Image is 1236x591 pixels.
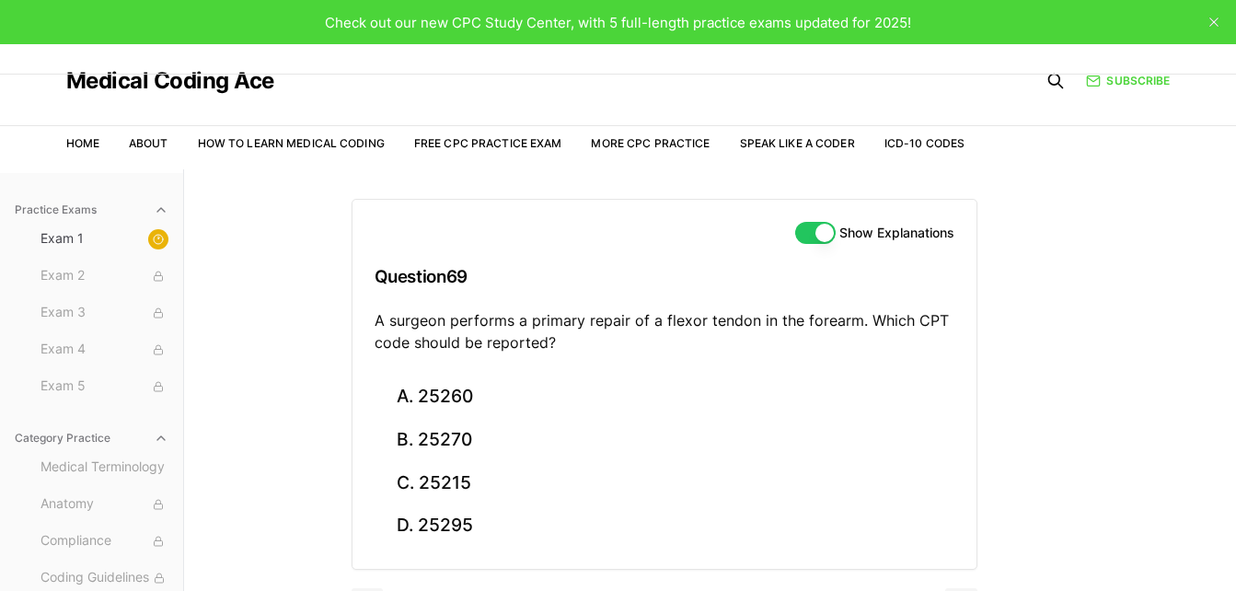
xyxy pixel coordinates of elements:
[375,504,954,548] button: D. 25295
[198,136,385,150] a: How to Learn Medical Coding
[375,249,954,304] h3: Question 69
[33,372,176,401] button: Exam 5
[375,376,954,419] button: A. 25260
[1199,7,1229,37] button: close
[40,229,168,249] span: Exam 1
[40,568,168,588] span: Coding Guidelines
[40,377,168,397] span: Exam 5
[33,453,176,482] button: Medical Terminology
[33,527,176,556] button: Compliance
[40,340,168,360] span: Exam 4
[7,423,176,453] button: Category Practice
[66,136,99,150] a: Home
[884,136,965,150] a: ICD-10 Codes
[33,335,176,365] button: Exam 4
[740,136,855,150] a: Speak Like a Coder
[33,490,176,519] button: Anatomy
[40,303,168,323] span: Exam 3
[33,225,176,254] button: Exam 1
[839,226,954,239] label: Show Explanations
[66,70,274,92] a: Medical Coding Ace
[129,136,168,150] a: About
[375,309,954,353] p: A surgeon performs a primary repair of a flexor tendon in the forearm. Which CPT code should be r...
[325,14,911,31] span: Check out our new CPC Study Center, with 5 full-length practice exams updated for 2025!
[375,419,954,462] button: B. 25270
[40,266,168,286] span: Exam 2
[33,261,176,291] button: Exam 2
[375,461,954,504] button: C. 25215
[414,136,562,150] a: Free CPC Practice Exam
[40,494,168,515] span: Anatomy
[33,298,176,328] button: Exam 3
[40,531,168,551] span: Compliance
[591,136,710,150] a: More CPC Practice
[1086,73,1170,89] a: Subscribe
[40,458,168,478] span: Medical Terminology
[7,195,176,225] button: Practice Exams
